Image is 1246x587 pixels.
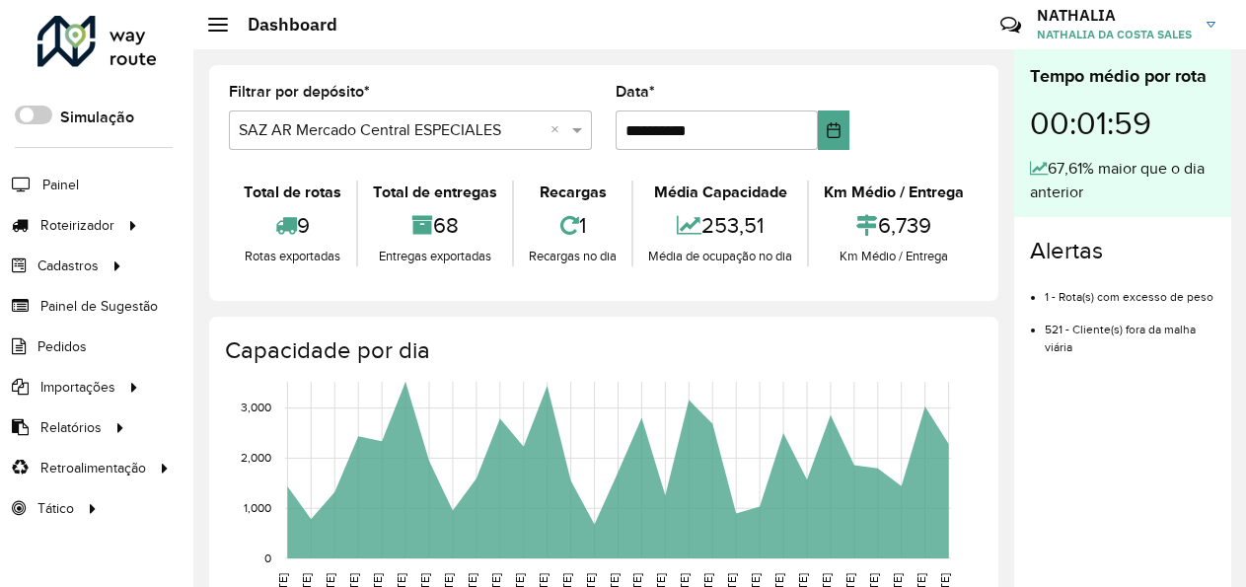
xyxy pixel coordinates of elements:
div: Km Médio / Entrega [814,247,974,266]
li: 1 - Rota(s) com excesso de peso [1045,273,1215,306]
span: Importações [40,377,115,398]
div: 1 [519,204,626,247]
div: 68 [363,204,507,247]
h2: Dashboard [228,14,337,36]
text: 0 [264,551,271,564]
div: Tempo médio por rota [1030,63,1215,90]
div: 9 [234,204,351,247]
a: Contato Rápido [989,4,1032,46]
span: Clear all [550,118,567,142]
span: Relatórios [40,417,102,438]
li: 521 - Cliente(s) fora da malha viária [1045,306,1215,356]
text: 3,000 [241,402,271,414]
div: Total de rotas [234,181,351,204]
h4: Capacidade por dia [225,336,979,365]
div: Total de entregas [363,181,507,204]
div: Recargas no dia [519,247,626,266]
span: Pedidos [37,336,87,357]
text: 2,000 [241,452,271,465]
label: Data [616,80,655,104]
span: Painel de Sugestão [40,296,158,317]
div: Média de ocupação no dia [638,247,802,266]
div: Recargas [519,181,626,204]
div: 253,51 [638,204,802,247]
span: Retroalimentação [40,458,146,478]
div: Média Capacidade [638,181,802,204]
span: Tático [37,498,74,519]
span: Roteirizador [40,215,114,236]
h3: NATHALIA [1037,6,1192,25]
h4: Alertas [1030,237,1215,265]
div: 67,61% maior que o dia anterior [1030,157,1215,204]
div: 00:01:59 [1030,90,1215,157]
span: Cadastros [37,256,99,276]
div: Km Médio / Entrega [814,181,974,204]
button: Choose Date [818,110,849,150]
span: Painel [42,175,79,195]
div: Entregas exportadas [363,247,507,266]
label: Filtrar por depósito [229,80,370,104]
div: Rotas exportadas [234,247,351,266]
text: 1,000 [244,501,271,514]
label: Simulação [60,106,134,129]
span: NATHALIA DA COSTA SALES [1037,26,1192,43]
div: 6,739 [814,204,974,247]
